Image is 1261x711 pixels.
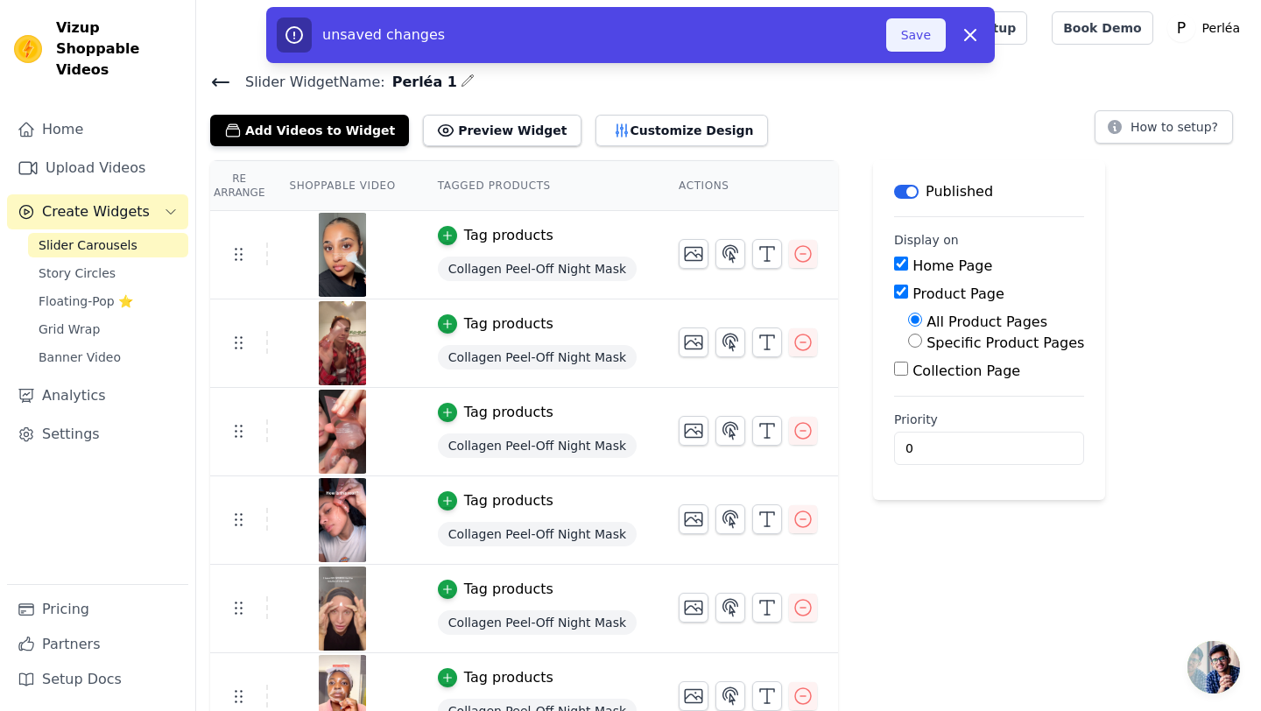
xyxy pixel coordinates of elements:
div: Tag products [464,313,553,334]
a: How to setup? [1095,123,1233,139]
button: Preview Widget [423,115,581,146]
a: Analytics [7,378,188,413]
span: Story Circles [39,264,116,282]
a: Grid Wrap [28,317,188,341]
div: Edit Name [461,70,475,94]
button: Tag products [438,313,553,334]
label: Specific Product Pages [926,334,1084,351]
button: Change Thumbnail [679,327,708,357]
button: Tag products [438,225,553,246]
span: Collagen Peel-Off Night Mask [438,257,637,281]
th: Shoppable Video [268,161,416,211]
button: Change Thumbnail [679,681,708,711]
button: Create Widgets [7,194,188,229]
th: Tagged Products [417,161,658,211]
label: Home Page [912,257,992,274]
div: Tag products [464,579,553,600]
a: Story Circles [28,261,188,285]
a: Home [7,112,188,147]
button: Add Videos to Widget [210,115,409,146]
button: Tag products [438,402,553,423]
legend: Display on [894,231,959,249]
button: Tag products [438,667,553,688]
th: Re Arrange [210,161,268,211]
button: Change Thumbnail [679,593,708,623]
span: Slider Carousels [39,236,137,254]
a: Banner Video [28,345,188,370]
div: Tag products [464,490,553,511]
a: Slider Carousels [28,233,188,257]
a: Upload Videos [7,151,188,186]
label: Collection Page [912,363,1020,379]
a: Floating-Pop ⭐ [28,289,188,313]
a: Ouvrir le chat [1187,641,1240,693]
img: tn-e761ce7107a6459099d4918ec2e1e0e1.png [318,301,367,385]
button: Tag products [438,490,553,511]
span: Banner Video [39,348,121,366]
a: Settings [7,417,188,452]
div: Tag products [464,225,553,246]
span: Collagen Peel-Off Night Mask [438,522,637,546]
span: Collagen Peel-Off Night Mask [438,345,637,370]
button: Tag products [438,579,553,600]
th: Actions [658,161,838,211]
button: Change Thumbnail [679,504,708,534]
button: Customize Design [595,115,768,146]
span: Collagen Peel-Off Night Mask [438,610,637,635]
label: All Product Pages [926,313,1047,330]
span: Grid Wrap [39,320,100,338]
a: Setup Docs [7,662,188,697]
span: Perléa 1 [385,72,457,93]
a: Partners [7,627,188,662]
span: Collagen Peel-Off Night Mask [438,433,637,458]
div: Tag products [464,667,553,688]
button: Change Thumbnail [679,416,708,446]
img: tn-2a99ba3761104832bfab1a81bee74072.png [318,213,367,297]
button: How to setup? [1095,110,1233,144]
span: unsaved changes [322,26,445,43]
img: tn-4ca763ac1add458ebb2bef0fe75a1402.png [318,390,367,474]
p: Published [926,181,993,202]
img: tn-3b69b22f9ba2416ea694f33902a9fdc9.png [318,567,367,651]
span: Create Widgets [42,201,150,222]
div: Tag products [464,402,553,423]
label: Product Page [912,285,1004,302]
img: tn-b1233a521f8f4ca2bb777da4753b0d31.png [318,478,367,562]
button: Change Thumbnail [679,239,708,269]
label: Priority [894,411,1084,428]
span: Floating-Pop ⭐ [39,292,133,310]
a: Pricing [7,592,188,627]
button: Save [886,18,946,52]
span: Slider Widget Name: [231,72,385,93]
